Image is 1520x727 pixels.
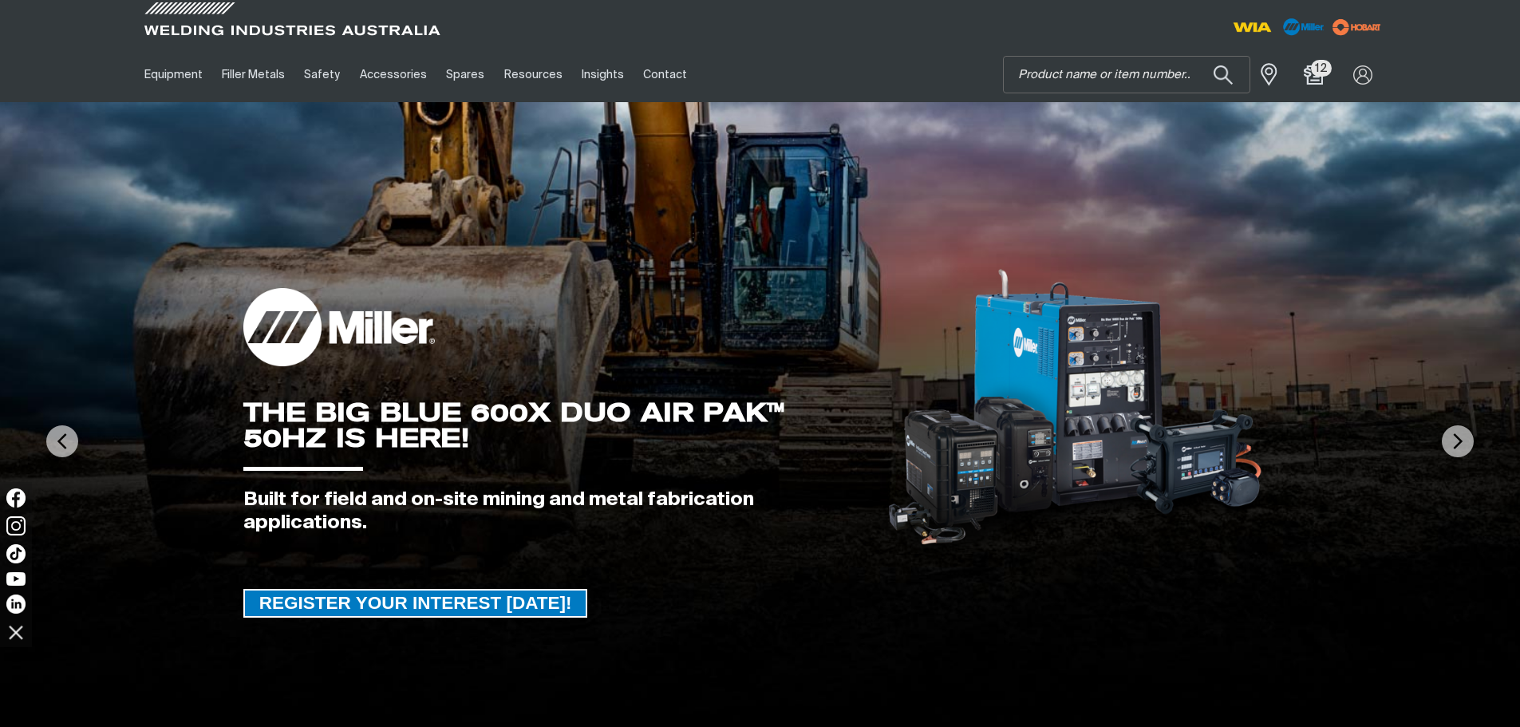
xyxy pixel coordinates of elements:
img: miller [1328,15,1386,39]
a: REGISTER YOUR INTEREST TODAY! [243,589,588,618]
div: THE BIG BLUE 600X DUO AIR PAK™ 50HZ IS HERE! [243,400,862,451]
a: Insights [572,47,634,102]
a: Safety [294,47,349,102]
nav: Main [135,47,1073,102]
img: Facebook [6,488,26,508]
input: Product name or item number... [1004,57,1250,93]
button: Search products [1196,56,1250,93]
span: REGISTER YOUR INTEREST [DATE]! [245,589,586,618]
a: Resources [494,47,571,102]
a: Equipment [135,47,212,102]
a: Contact [634,47,697,102]
img: PrevArrow [46,425,78,457]
img: TikTok [6,544,26,563]
a: Spares [436,47,494,102]
img: YouTube [6,572,26,586]
img: NextArrow [1442,425,1474,457]
a: Accessories [350,47,436,102]
div: Built for field and on-site mining and metal fabrication applications. [243,488,862,535]
a: Filler Metals [212,47,294,102]
img: hide socials [2,618,30,646]
img: LinkedIn [6,595,26,614]
img: Instagram [6,516,26,535]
